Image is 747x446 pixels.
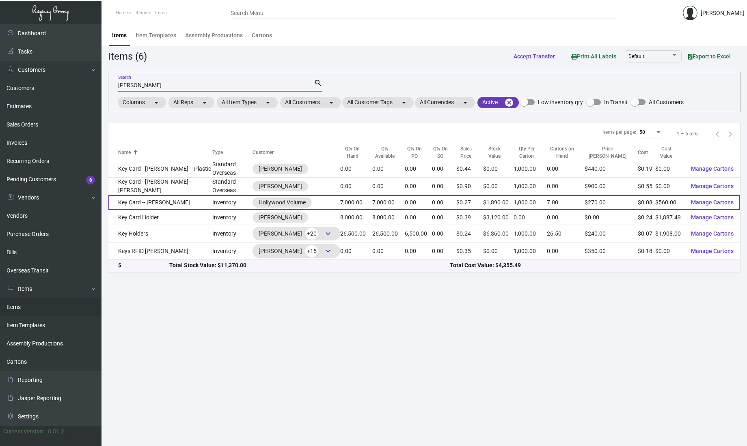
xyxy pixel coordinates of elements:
td: 8,000.00 [340,210,372,225]
td: $0.39 [456,210,483,225]
span: Low inventory qty [538,97,583,107]
button: Manage Cartons [684,210,740,225]
div: Qty On Hand [340,145,372,160]
mat-select: Items per page: [639,130,662,135]
td: $0.35 [456,242,483,260]
span: Manage Cartons [691,230,734,237]
div: Price [PERSON_NAME] [585,145,638,160]
td: 8,000.00 [372,210,405,225]
div: [PERSON_NAME] [259,182,302,191]
span: Default [628,54,644,59]
td: 7.00 [547,195,585,210]
div: Qty Available [372,145,397,160]
mat-icon: arrow_drop_down [460,98,470,107]
td: 0.00 [547,178,585,195]
td: 0.00 [547,242,585,260]
mat-icon: arrow_drop_down [326,98,336,107]
th: Customer [253,145,340,160]
td: $1,908.00 [655,225,684,242]
td: Standard Overseas [212,178,253,195]
div: [PERSON_NAME] [259,227,334,240]
button: Manage Cartons [684,244,740,258]
td: 26.50 [547,225,585,242]
td: 0.00 [372,160,405,178]
span: +15 [305,245,318,257]
td: 0.00 [340,242,372,260]
div: Current version: [3,427,45,436]
div: Cost [638,149,648,156]
td: $0.00 [585,210,638,225]
td: 6,500.00 [405,225,432,242]
mat-icon: cancel [504,98,514,107]
td: 1,000.00 [514,225,547,242]
button: Next page [724,127,737,140]
td: $1,887.49 [655,210,684,225]
td: 0.00 [340,160,372,178]
td: 0.00 [405,242,432,260]
td: $6,360.00 [483,225,514,242]
td: Standard Overseas [212,160,253,178]
mat-chip: Active [477,97,519,108]
div: Stock Value [483,145,514,160]
mat-icon: search [314,78,322,88]
span: Manage Cartons [691,165,734,172]
mat-chip: All Customer Tags [342,97,414,108]
td: $270.00 [585,195,638,210]
div: $ [118,261,169,270]
div: Cartons [252,31,272,40]
td: $560.00 [655,195,684,210]
td: Key Card - [PERSON_NAME] -- Plastic [108,160,212,178]
td: 26,500.00 [340,225,372,242]
div: Qty On SO [432,145,456,160]
td: Key Card -- [PERSON_NAME] [108,195,212,210]
mat-icon: arrow_drop_down [200,98,209,107]
div: Cost Value [655,145,684,160]
td: 0.00 [405,178,432,195]
div: Cost Value [655,145,677,160]
div: Sales Price [456,145,483,160]
span: 50 [639,129,645,135]
span: Items [136,10,147,15]
td: Inventory [212,225,253,242]
div: Type [212,149,253,156]
div: Items [112,31,127,40]
td: 0.00 [432,210,456,225]
div: [PERSON_NAME] [701,9,744,17]
button: Print All Labels [565,49,623,64]
span: Export to Excel [688,53,731,60]
span: keyboard_arrow_down [323,229,333,238]
button: Manage Cartons [684,226,740,241]
mat-chip: All Item Types [217,97,278,108]
span: In Transit [604,97,628,107]
img: admin@bootstrapmaster.com [683,6,697,20]
td: 0.00 [372,178,405,195]
div: Cartons on Hand [547,145,585,160]
td: Inventory [212,195,253,210]
td: $0.55 [638,178,655,195]
td: 1,000.00 [514,242,547,260]
td: 0.00 [405,210,432,225]
td: 1,000.00 [514,160,547,178]
td: 0.00 [405,195,432,210]
span: Manage Cartons [691,248,734,254]
td: Key Card Holder [108,210,212,225]
td: $0.24 [456,225,483,242]
div: Cost [638,149,655,156]
td: 0.00 [432,242,456,260]
td: Inventory [212,210,253,225]
td: 0.00 [547,160,585,178]
td: 0.00 [432,178,456,195]
button: Manage Cartons [684,195,740,210]
td: $0.19 [638,160,655,178]
span: Items [155,10,167,15]
div: Total Stock Value: $11,370.00 [169,261,450,270]
mat-chip: All Reps [168,97,214,108]
div: Items per page: [602,129,636,136]
button: Export to Excel [682,49,737,64]
td: 1,000.00 [514,195,547,210]
div: Name [118,149,212,156]
div: Qty On PO [405,145,432,160]
span: Manage Cartons [691,183,734,189]
div: Item Templates [136,31,176,40]
div: Name [118,149,131,156]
